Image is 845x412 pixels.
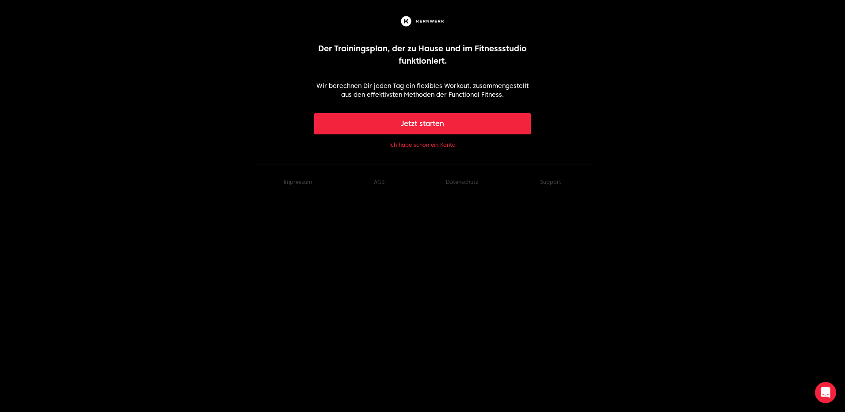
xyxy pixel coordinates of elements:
button: Support [540,179,561,186]
a: AGB [374,179,384,185]
button: Jetzt starten [314,113,531,134]
a: Impressum [284,179,312,185]
p: Wir berechnen Dir jeden Tag ein flexibles Workout, zusammengestellt aus den effektivsten Methoden... [314,81,531,99]
a: Datenschutz [446,179,478,185]
div: Open Intercom Messenger [815,382,836,403]
p: Der Trainingsplan, der zu Hause und im Fitnessstudio funktioniert. [314,42,531,67]
button: Ich habe schon ein Konto [389,141,456,149]
img: Kernwerk® [399,14,446,28]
